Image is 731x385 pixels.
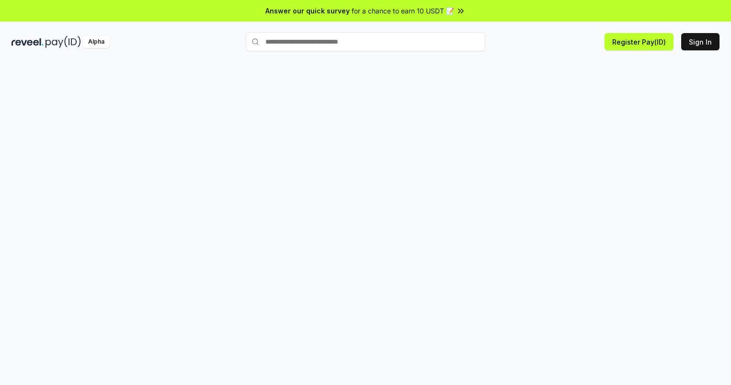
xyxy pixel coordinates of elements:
[46,36,81,48] img: pay_id
[11,36,44,48] img: reveel_dark
[605,33,674,50] button: Register Pay(ID)
[352,6,454,16] span: for a chance to earn 10 USDT 📝
[83,36,110,48] div: Alpha
[265,6,350,16] span: Answer our quick survey
[681,33,720,50] button: Sign In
